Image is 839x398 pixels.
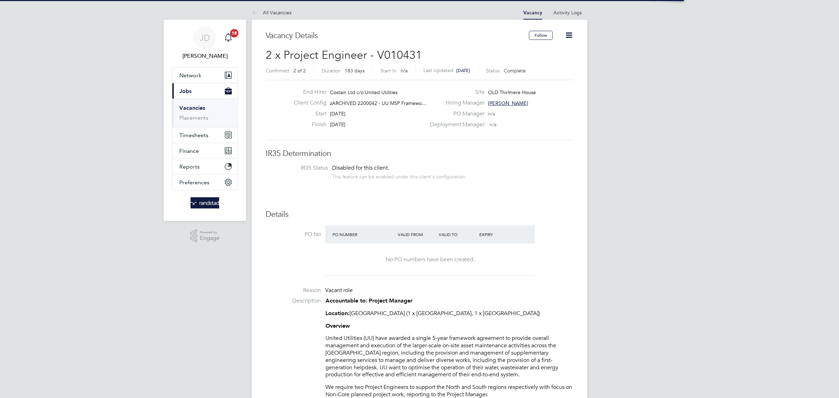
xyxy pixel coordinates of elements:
a: Activity Logs [553,9,582,16]
strong: Project Manager [369,297,413,304]
label: Description [266,297,321,305]
button: Jobs [172,83,237,99]
label: Duration [322,67,340,74]
span: Complete [504,67,526,74]
label: IR35 Status [273,164,328,172]
a: Vacancies [179,105,205,111]
label: Status [486,67,500,74]
span: [DATE] [456,67,470,73]
span: Costain Ltd c/o United Utilities [330,89,397,95]
label: Finish [288,121,327,128]
span: [PERSON_NAME] [488,100,528,106]
label: Start [288,110,327,118]
span: [DATE] [330,111,345,117]
p: United Utilities (UU) have awarded a single 5-year framework agreement to provide overall managem... [325,335,573,378]
img: randstad-logo-retina.png [191,197,220,208]
span: Timesheets [179,132,208,138]
label: Hiring Manager [426,99,485,107]
nav: Main navigation [164,20,246,221]
div: No PO numbers have been created. [332,256,528,263]
button: Reports [172,159,237,174]
a: Powered byEngage [190,229,220,243]
label: Last Updated [423,67,453,73]
span: n/a [401,67,408,74]
button: Network [172,67,237,83]
span: Reports [179,163,200,170]
span: Preferences [179,179,209,186]
label: Deployment Manager [426,121,485,128]
button: Follow [529,31,553,40]
span: Jacob Donaldson [172,52,238,60]
span: Jobs [179,88,192,94]
span: Engage [200,235,220,241]
span: Finance [179,148,199,154]
div: This feature can be enabled under this client's configuration. [332,172,466,180]
span: [DATE] [330,121,345,128]
span: 183 days [345,67,365,74]
button: Preferences [172,175,237,190]
span: Disabled for this client. [332,164,389,171]
label: Start In [380,67,396,74]
h3: IR35 Determination [266,149,573,159]
span: zARCHIVED 2200042 - UU MSP Framewo… [330,100,426,106]
div: Expiry [478,228,518,241]
span: Network [179,72,201,79]
div: Jobs [172,99,237,127]
a: Placements [179,114,208,121]
span: 2 x Project Engineer - V010431 [266,48,422,62]
label: PO No [266,231,321,238]
a: Vacancy [523,10,542,16]
strong: Location: [325,310,350,317]
label: Client Config [288,99,327,107]
label: End Hirer [288,88,327,96]
a: JD[PERSON_NAME] [172,27,238,60]
button: Finance [172,143,237,158]
span: n/a [488,111,495,117]
div: PO Number [331,228,396,241]
a: 18 [221,27,235,49]
a: All Vacancies [252,9,292,16]
h3: Vacancy Details [266,31,529,41]
label: Reason [266,287,321,294]
label: PO Manager [426,110,485,118]
span: 2 of 2 [293,67,306,74]
strong: Overview [325,322,350,329]
label: Site [426,88,485,96]
p: [GEOGRAPHIC_DATA] (1 x [GEOGRAPHIC_DATA], 1 x [GEOGRAPHIC_DATA]) [325,310,573,317]
div: Valid From [396,228,437,241]
label: Confirmed [266,67,289,74]
span: Vacant role [325,287,353,294]
span: OLD Thirlmere House [488,89,536,95]
h3: Details [266,209,573,220]
a: Go to home page [172,197,238,208]
span: Powered by [200,229,220,235]
span: 18 [230,29,238,37]
span: n/a [489,121,496,128]
strong: Accountable to: [325,297,367,304]
button: Timesheets [172,127,237,143]
div: Valid To [437,228,478,241]
span: JD [200,33,210,42]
